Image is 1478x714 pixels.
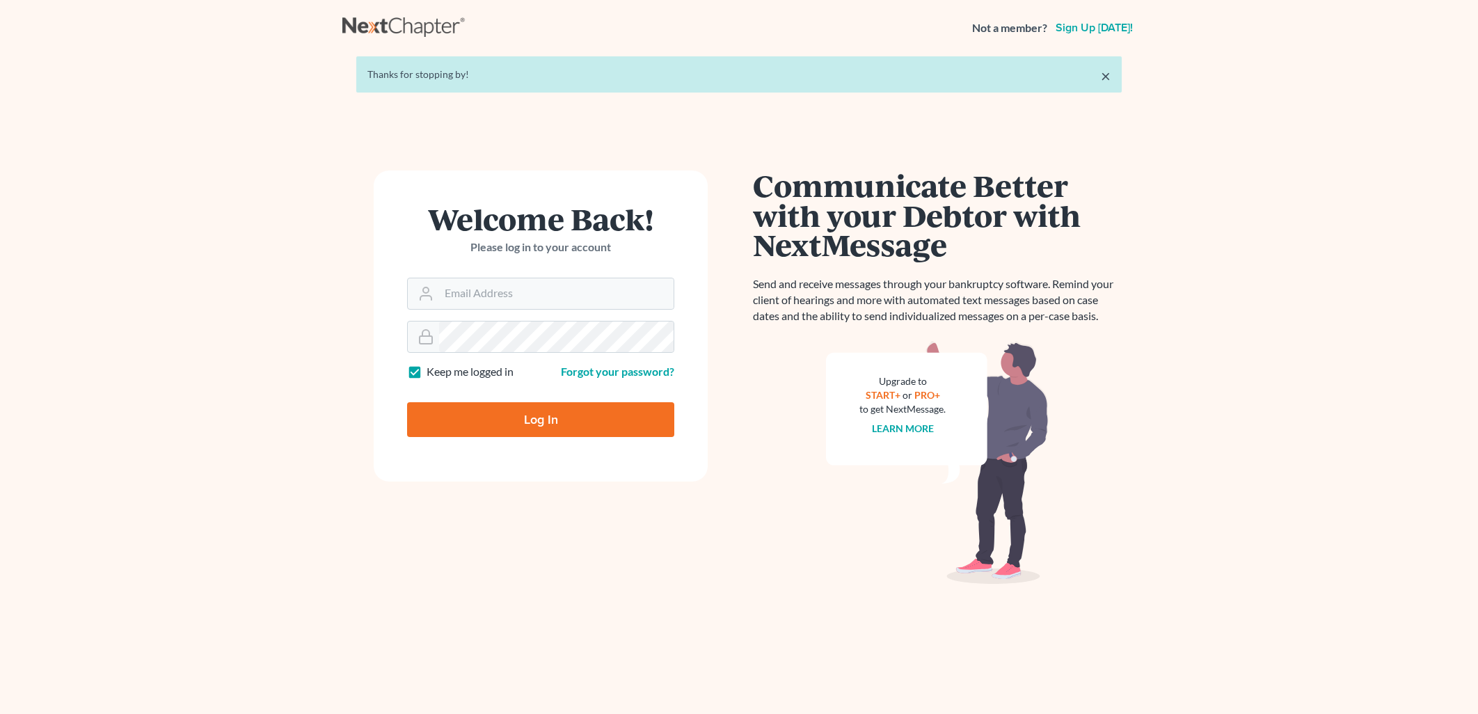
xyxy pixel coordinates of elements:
span: or [903,389,912,401]
input: Log In [407,402,674,437]
input: Email Address [439,278,674,309]
a: Learn more [872,422,934,434]
a: PRO+ [914,389,940,401]
p: Please log in to your account [407,239,674,255]
a: × [1101,68,1111,84]
h1: Welcome Back! [407,204,674,234]
a: Forgot your password? [561,365,674,378]
a: Sign up [DATE]! [1053,22,1136,33]
div: Upgrade to [859,374,946,388]
div: to get NextMessage. [859,402,946,416]
label: Keep me logged in [427,364,514,380]
h1: Communicate Better with your Debtor with NextMessage [753,170,1122,260]
div: Thanks for stopping by! [367,68,1111,81]
img: nextmessage_bg-59042aed3d76b12b5cd301f8e5b87938c9018125f34e5fa2b7a6b67550977c72.svg [826,341,1049,585]
strong: Not a member? [972,20,1047,36]
p: Send and receive messages through your bankruptcy software. Remind your client of hearings and mo... [753,276,1122,324]
a: START+ [866,389,900,401]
